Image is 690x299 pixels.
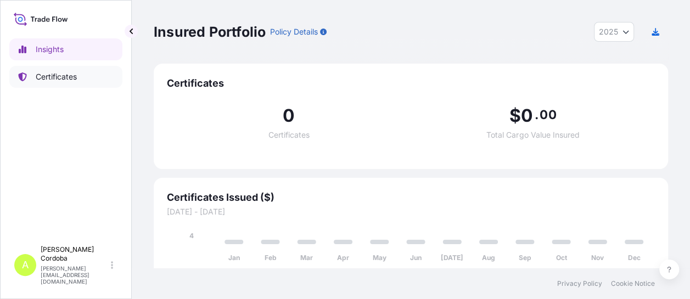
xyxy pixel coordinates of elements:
[167,206,655,217] span: [DATE] - [DATE]
[410,253,422,262] tspan: Jun
[268,131,310,139] span: Certificates
[509,107,521,125] span: $
[540,110,556,119] span: 00
[22,259,29,270] span: A
[373,253,387,262] tspan: May
[154,23,266,41] p: Insured Portfolio
[337,253,349,262] tspan: Apr
[535,110,538,119] span: .
[189,232,194,240] tspan: 4
[167,77,655,90] span: Certificates
[283,107,295,125] span: 0
[599,26,618,37] span: 2025
[627,253,640,262] tspan: Dec
[36,44,64,55] p: Insights
[521,107,533,125] span: 0
[556,253,567,262] tspan: Oct
[486,131,579,139] span: Total Cargo Value Insured
[41,265,109,285] p: [PERSON_NAME][EMAIL_ADDRESS][DOMAIN_NAME]
[41,245,109,263] p: [PERSON_NAME] Cordoba
[9,66,122,88] a: Certificates
[594,22,634,42] button: Year Selector
[270,26,318,37] p: Policy Details
[591,253,604,262] tspan: Nov
[228,253,240,262] tspan: Jan
[482,253,495,262] tspan: Aug
[557,279,602,288] a: Privacy Policy
[441,253,463,262] tspan: [DATE]
[9,38,122,60] a: Insights
[300,253,313,262] tspan: Mar
[36,71,77,82] p: Certificates
[167,191,655,204] span: Certificates Issued ($)
[519,253,531,262] tspan: Sep
[264,253,276,262] tspan: Feb
[611,279,655,288] a: Cookie Notice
